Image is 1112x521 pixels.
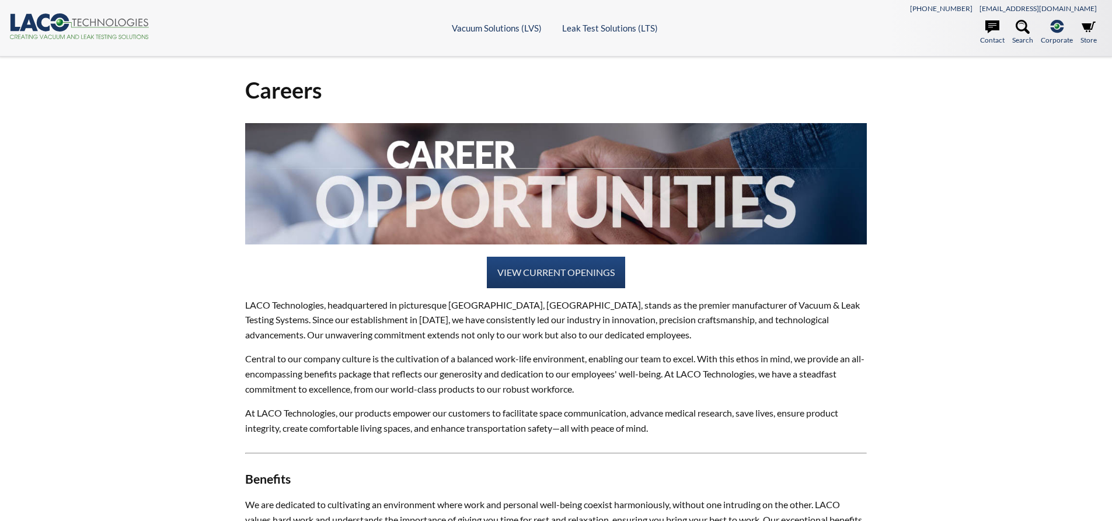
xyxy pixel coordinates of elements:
a: Search [1012,20,1033,46]
h1: Careers [245,76,867,104]
p: LACO Technologies, headquartered in picturesque [GEOGRAPHIC_DATA], [GEOGRAPHIC_DATA], stands as t... [245,298,867,342]
a: Store [1080,20,1097,46]
a: Leak Test Solutions (LTS) [562,23,658,33]
a: [EMAIL_ADDRESS][DOMAIN_NAME] [979,4,1097,13]
a: [PHONE_NUMBER] [910,4,972,13]
p: Central to our company culture is the cultivation of a balanced work-life environment, enabling o... [245,351,867,396]
h3: Benefits [245,471,867,488]
img: 2024-Career-Opportunities.jpg [245,123,867,244]
a: Vacuum Solutions (LVS) [452,23,542,33]
span: Corporate [1041,34,1073,46]
a: Contact [980,20,1005,46]
a: VIEW CURRENT OPENINGS [487,257,625,288]
p: At LACO Technologies, our products empower our customers to facilitate space communication, advan... [245,405,867,435]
